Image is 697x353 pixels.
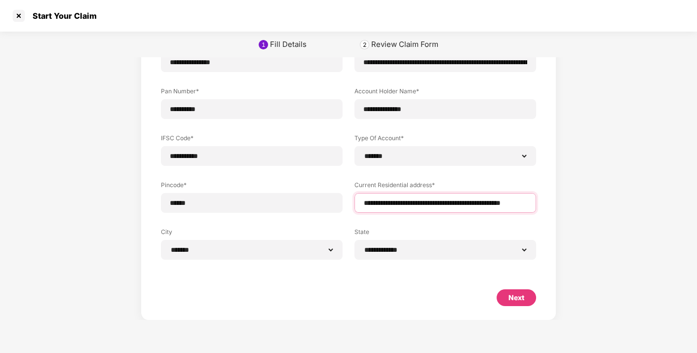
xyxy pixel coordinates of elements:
[354,181,536,193] label: Current Residential address*
[161,228,343,240] label: City
[161,134,343,146] label: IFSC Code*
[363,41,367,48] div: 2
[161,87,343,99] label: Pan Number*
[371,39,438,49] div: Review Claim Form
[354,87,536,99] label: Account Holder Name*
[262,41,266,48] div: 1
[354,134,536,146] label: Type Of Account*
[27,11,97,21] div: Start Your Claim
[270,39,307,49] div: Fill Details
[161,181,343,193] label: Pincode*
[508,292,524,303] div: Next
[354,228,536,240] label: State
